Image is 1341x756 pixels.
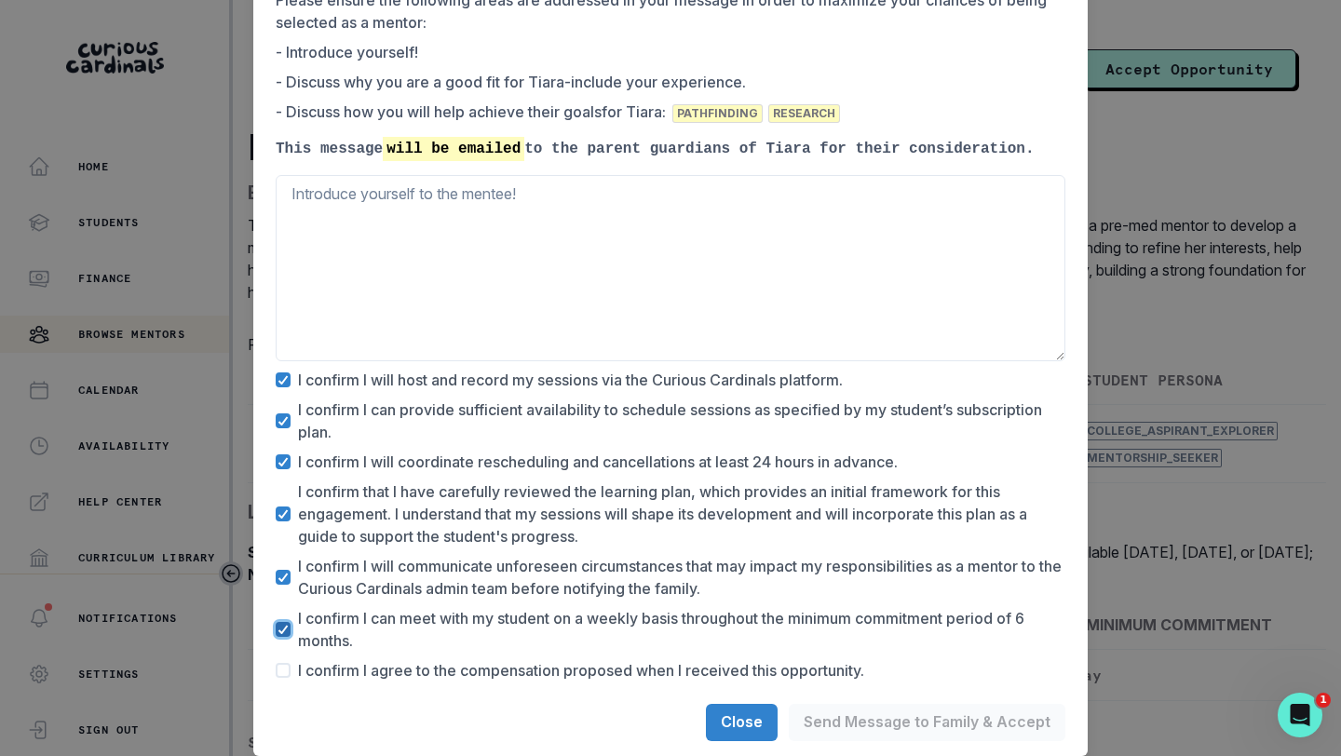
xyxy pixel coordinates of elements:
span: 1 [1316,693,1331,708]
mark: will be emailed [383,137,524,161]
p: This message to the parent guardians of Tiara for their consideration. [276,138,1054,160]
span: I confirm that I have carefully reviewed the learning plan, which provides an initial framework f... [298,480,1065,547]
span: RESEARCH [769,105,839,122]
span: I confirm I agree to the compensation proposed when I received this opportunity. [298,659,864,682]
span: PATHFINDING [673,105,762,122]
span: I confirm I can meet with my student on a weekly basis throughout the minimum commitment period o... [298,607,1065,652]
span: I confirm I will coordinate rescheduling and cancellations at least 24 hours in advance. [298,451,898,473]
p: - Discuss why you are a good fit for Tiara -include your experience. [276,71,1065,93]
iframe: Intercom live chat [1278,693,1322,737]
span: I confirm I will communicate unforeseen circumstances that may impact my responsibilities as a me... [298,555,1065,600]
button: Send Message to Family & Accept [789,704,1065,741]
p: - Discuss how you will help achieve their goals for Tiara : [276,101,666,123]
button: Close [706,704,778,741]
p: - Introduce yourself! [276,41,1065,63]
span: I confirm I can provide sufficient availability to schedule sessions as specified by my student’s... [298,398,1065,443]
span: I confirm I will host and record my sessions via the Curious Cardinals platform. [298,369,843,391]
